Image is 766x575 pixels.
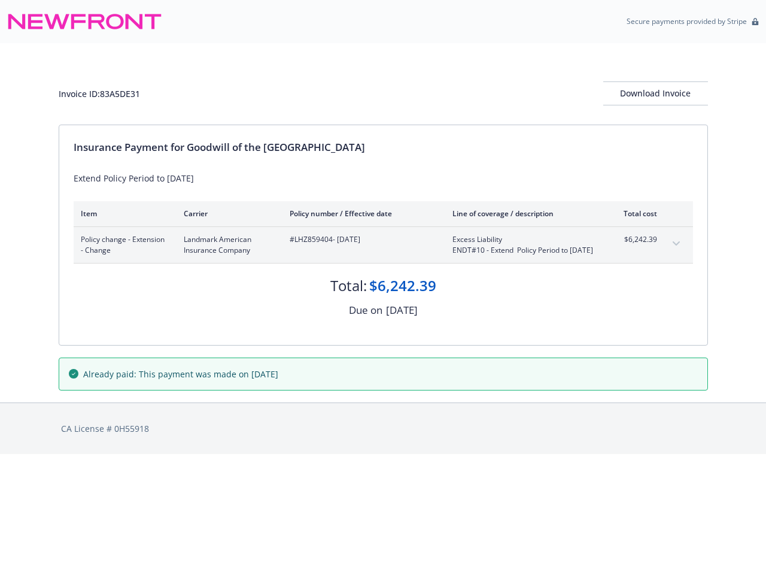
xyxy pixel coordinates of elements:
[452,208,593,219] div: Line of coverage / description
[81,234,165,256] span: Policy change - Extension - Change
[386,302,418,318] div: [DATE]
[349,302,382,318] div: Due on
[290,208,433,219] div: Policy number / Effective date
[184,234,270,256] span: Landmark American Insurance Company
[452,245,593,256] span: ENDT#10 - Extend Policy Period to [DATE]
[59,87,140,100] div: Invoice ID: 83A5DE31
[369,276,436,296] div: $6,242.39
[612,234,657,245] span: $6,242.39
[452,234,593,245] span: Excess Liability
[330,276,367,296] div: Total:
[83,368,278,380] span: Already paid: This payment was made on [DATE]
[74,140,693,155] div: Insurance Payment for Goodwill of the [GEOGRAPHIC_DATA]
[61,422,706,435] div: CA License # 0H55918
[81,208,165,219] div: Item
[612,208,657,219] div: Total cost
[452,234,593,256] span: Excess LiabilityENDT#10 - Extend Policy Period to [DATE]
[184,208,270,219] div: Carrier
[603,82,708,105] div: Download Invoice
[74,227,693,263] div: Policy change - Extension - ChangeLandmark American Insurance Company#LHZ859404- [DATE]Excess Lia...
[74,172,693,184] div: Extend Policy Period to [DATE]
[627,16,747,26] p: Secure payments provided by Stripe
[603,81,708,105] button: Download Invoice
[290,234,433,245] span: #LHZ859404 - [DATE]
[667,234,686,253] button: expand content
